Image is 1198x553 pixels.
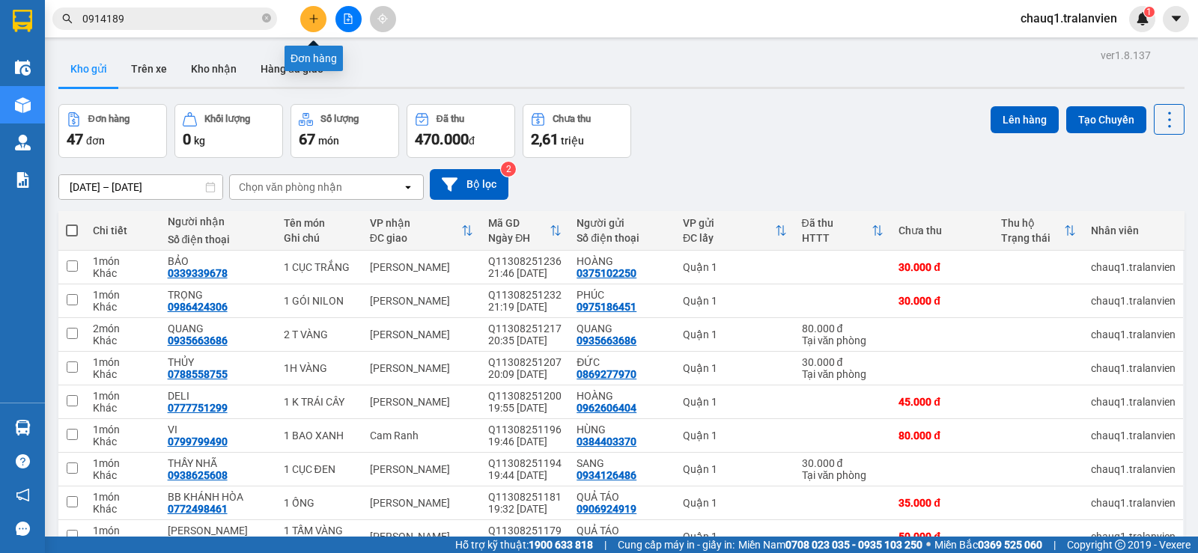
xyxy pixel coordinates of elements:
[168,424,269,436] div: VI
[683,217,774,229] div: VP gửi
[785,539,922,551] strong: 0708 023 035 - 0935 103 250
[577,232,668,244] div: Số điện thoại
[284,217,355,229] div: Tên món
[370,261,473,273] div: [PERSON_NAME]
[67,130,83,148] span: 47
[370,430,473,442] div: Cam Ranh
[577,457,668,469] div: SANG
[577,390,668,402] div: HOÀNG
[370,6,396,32] button: aim
[239,180,342,195] div: Chọn văn phòng nhận
[93,390,153,402] div: 1 món
[577,255,668,267] div: HOÀNG
[284,329,355,340] div: 2 T VÀNG
[370,396,473,408] div: [PERSON_NAME]
[370,232,461,244] div: ĐC giao
[179,51,249,87] button: Kho nhận
[1091,396,1176,408] div: chauq1.tralanvien
[898,224,986,236] div: Chưa thu
[683,396,786,408] div: Quận 1
[1163,6,1189,32] button: caret-down
[898,497,986,509] div: 35.000 đ
[978,539,1042,551] strong: 0369 525 060
[991,106,1059,133] button: Lên hàng
[93,255,153,267] div: 1 món
[119,51,179,87] button: Trên xe
[683,329,786,340] div: Quận 1
[93,323,153,334] div: 2 món
[577,267,636,279] div: 0375102250
[284,525,355,549] div: 1 TẤM VÀNG DẸP
[488,424,562,436] div: Q11308251196
[415,130,469,148] span: 470.000
[93,402,153,414] div: Khác
[168,457,269,469] div: THẦY NHÃ
[249,51,335,87] button: Hàng đã giao
[58,104,167,158] button: Đơn hàng47đơn
[93,424,153,436] div: 1 món
[168,289,269,301] div: TRỌNG
[1091,224,1176,236] div: Nhân viên
[194,135,205,147] span: kg
[488,255,562,267] div: Q11308251236
[370,362,473,374] div: [PERSON_NAME]
[488,491,562,503] div: Q11308251181
[898,295,986,307] div: 30.000 đ
[1136,12,1149,25] img: icon-new-feature
[802,469,884,481] div: Tại văn phòng
[93,289,153,301] div: 1 món
[488,436,562,447] div: 19:46 [DATE]
[577,491,668,503] div: QUẢ TÁO
[284,396,355,408] div: 1 K TRÁI CÂY
[168,255,269,267] div: BẢO
[93,368,153,380] div: Khác
[93,503,153,515] div: Khác
[93,491,153,503] div: 1 món
[291,104,399,158] button: Số lượng67món
[577,469,636,481] div: 0934126486
[683,430,786,442] div: Quận 1
[501,162,516,177] sup: 2
[93,537,153,549] div: Khác
[299,130,315,148] span: 67
[93,356,153,368] div: 1 món
[15,97,31,113] img: warehouse-icon
[683,362,786,374] div: Quận 1
[488,402,562,414] div: 19:55 [DATE]
[1101,47,1151,64] div: ver 1.8.137
[86,135,105,147] span: đơn
[88,114,130,124] div: Đơn hàng
[738,537,922,553] span: Miền Nam
[62,13,73,24] span: search
[13,10,32,32] img: logo-vxr
[168,436,228,447] div: 0799799490
[802,232,872,244] div: HTTT
[168,491,269,503] div: BB KHÁNH HÒA
[168,323,269,334] div: QUANG
[469,135,475,147] span: đ
[618,537,735,553] span: Cung cấp máy in - giấy in:
[402,181,414,193] svg: open
[168,356,269,368] div: THỦY
[168,334,228,346] div: 0935663686
[488,457,562,469] div: Q11308251194
[1091,463,1176,475] div: chauq1.tralanvien
[577,537,636,549] div: 0906924919
[204,114,250,124] div: Khối lượng
[93,525,153,537] div: 1 món
[577,323,668,334] div: QUANG
[488,334,562,346] div: 20:35 [DATE]
[488,323,562,334] div: Q11308251217
[93,436,153,447] div: Khác
[15,420,31,436] img: warehouse-icon
[370,531,473,543] div: [PERSON_NAME]
[683,531,786,543] div: Quận 1
[93,267,153,279] div: Khác
[284,295,355,307] div: 1 GÓI NILON
[577,503,636,515] div: 0906924919
[802,334,884,346] div: Tại văn phòng
[488,301,562,313] div: 21:19 [DATE]
[308,13,319,24] span: plus
[488,232,550,244] div: Ngày ĐH
[370,217,461,229] div: VP nhận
